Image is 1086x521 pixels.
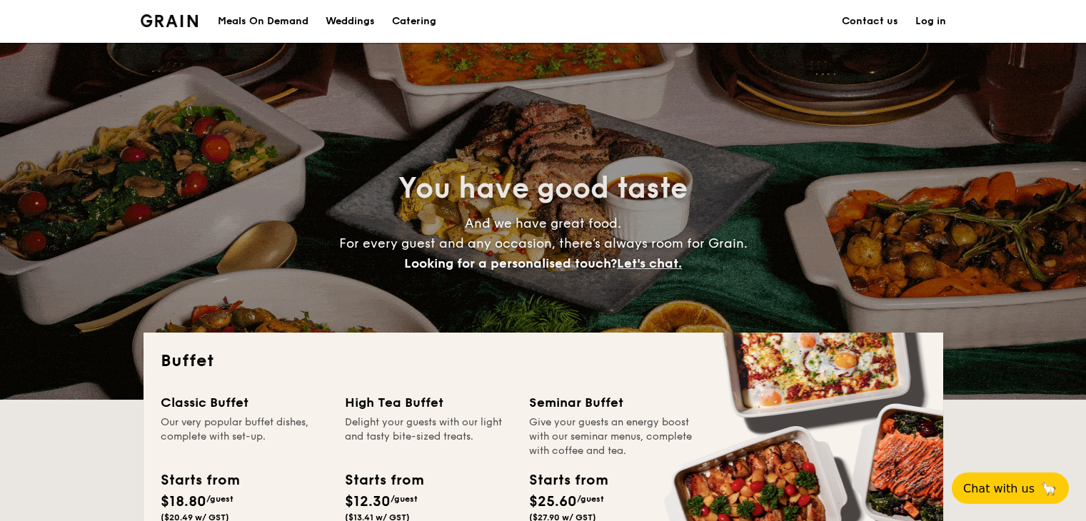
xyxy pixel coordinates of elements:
span: $12.30 [345,493,391,510]
div: Classic Buffet [161,393,328,413]
a: Logotype [141,14,198,27]
div: Starts from [161,470,238,491]
span: You have good taste [398,171,688,206]
span: Looking for a personalised touch? [404,256,617,271]
span: /guest [391,494,418,504]
img: Grain [141,14,198,27]
span: /guest [206,494,233,504]
div: Delight your guests with our light and tasty bite-sized treats. [345,415,512,458]
span: And we have great food. For every guest and any occasion, there’s always room for Grain. [339,216,748,271]
div: Our very popular buffet dishes, complete with set-up. [161,415,328,458]
span: Let's chat. [617,256,682,271]
div: Starts from [529,470,607,491]
span: $18.80 [161,493,206,510]
span: $25.60 [529,493,577,510]
div: Starts from [345,470,423,491]
span: Chat with us [963,482,1035,495]
span: /guest [577,494,604,504]
span: 🦙 [1040,480,1057,497]
div: Seminar Buffet [529,393,696,413]
div: High Tea Buffet [345,393,512,413]
div: Give your guests an energy boost with our seminar menus, complete with coffee and tea. [529,415,696,458]
h2: Buffet [161,350,926,373]
button: Chat with us🦙 [952,472,1069,504]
